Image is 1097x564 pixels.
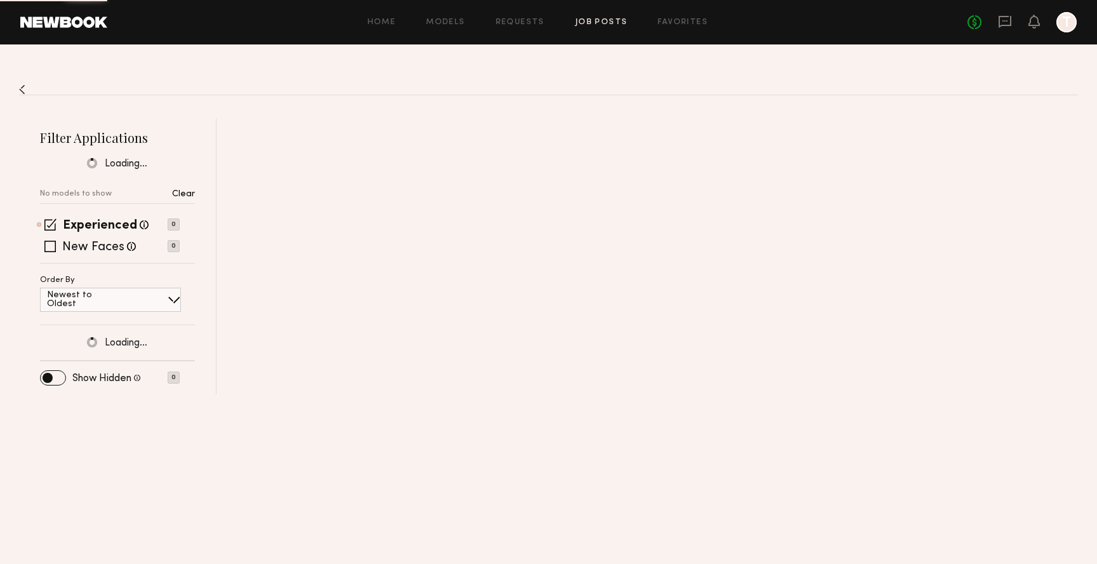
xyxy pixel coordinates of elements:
[19,84,25,95] img: Back to previous page
[168,240,180,252] p: 0
[575,18,628,27] a: Job Posts
[40,276,75,285] p: Order By
[168,372,180,384] p: 0
[368,18,396,27] a: Home
[105,159,147,170] span: Loading…
[172,190,195,199] p: Clear
[105,338,147,349] span: Loading…
[426,18,465,27] a: Models
[63,220,137,232] label: Experienced
[658,18,708,27] a: Favorites
[40,129,195,146] h2: Filter Applications
[62,241,124,254] label: New Faces
[72,373,131,384] label: Show Hidden
[47,291,123,309] p: Newest to Oldest
[496,18,545,27] a: Requests
[1056,12,1077,32] a: T
[40,190,112,198] p: No models to show
[168,218,180,231] p: 0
